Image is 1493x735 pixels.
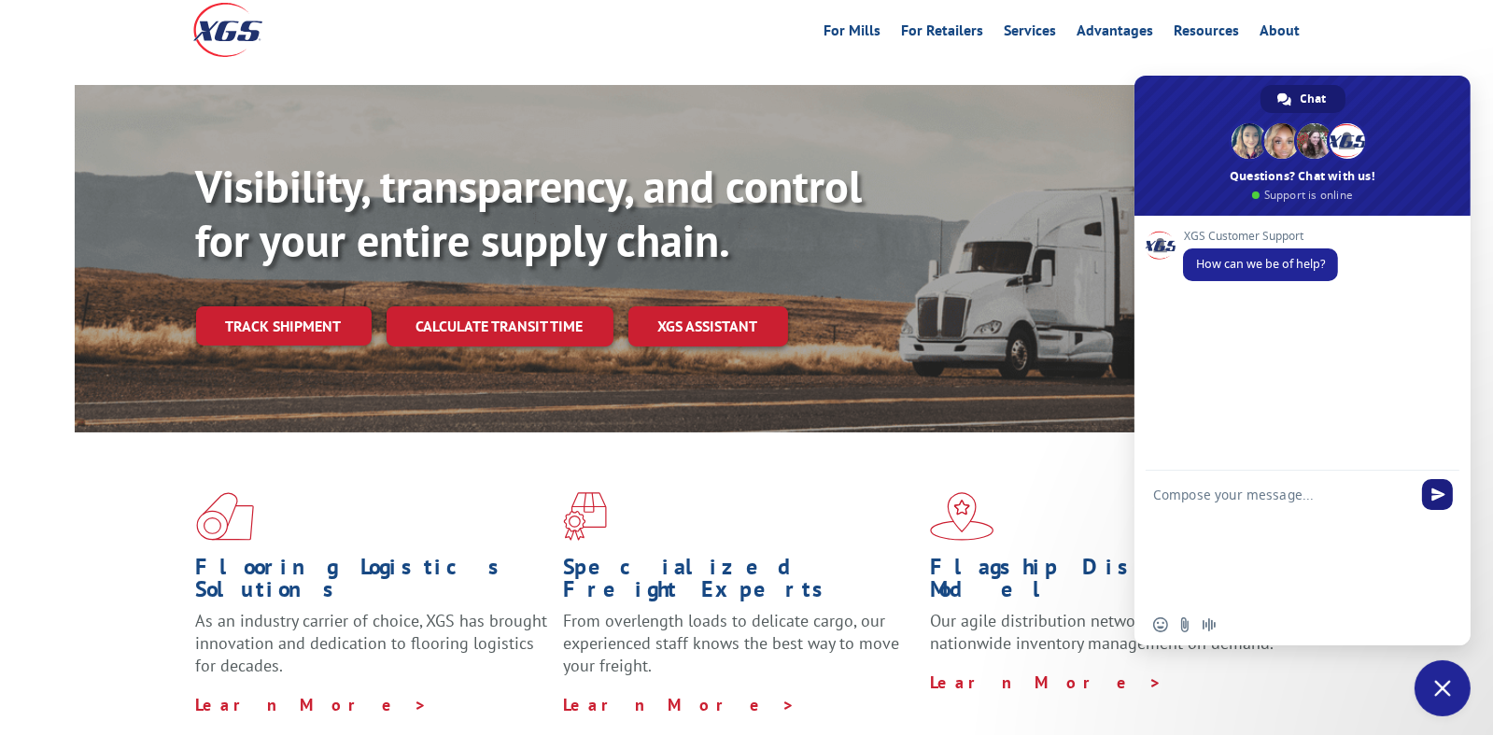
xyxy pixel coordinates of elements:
[1196,256,1325,272] span: How can we be of help?
[930,610,1274,654] span: Our agile distribution network gives you nationwide inventory management on demand.
[563,556,916,610] h1: Specialized Freight Experts
[563,610,916,693] p: From overlength loads to delicate cargo, our experienced staff knows the best way to move your fr...
[196,694,429,715] a: Learn More >
[824,23,881,44] a: For Mills
[1077,23,1154,44] a: Advantages
[1153,487,1411,604] textarea: Compose your message...
[563,492,607,541] img: xgs-icon-focused-on-flooring-red
[196,556,549,610] h1: Flooring Logistics Solutions
[1261,85,1345,113] div: Chat
[1183,230,1338,243] span: XGS Customer Support
[930,492,994,541] img: xgs-icon-flagship-distribution-model-red
[1177,617,1192,632] span: Send a file
[930,556,1283,610] h1: Flagship Distribution Model
[1202,617,1217,632] span: Audio message
[196,492,254,541] img: xgs-icon-total-supply-chain-intelligence-red
[1175,23,1240,44] a: Resources
[387,306,613,346] a: Calculate transit time
[1422,479,1453,510] span: Send
[196,157,863,269] b: Visibility, transparency, and control for your entire supply chain.
[1261,23,1301,44] a: About
[628,306,788,346] a: XGS ASSISTANT
[930,671,1162,693] a: Learn More >
[1005,23,1057,44] a: Services
[1415,660,1471,716] div: Close chat
[1153,617,1168,632] span: Insert an emoji
[563,694,796,715] a: Learn More >
[196,610,548,676] span: As an industry carrier of choice, XGS has brought innovation and dedication to flooring logistics...
[196,306,372,346] a: Track shipment
[902,23,984,44] a: For Retailers
[1301,85,1327,113] span: Chat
